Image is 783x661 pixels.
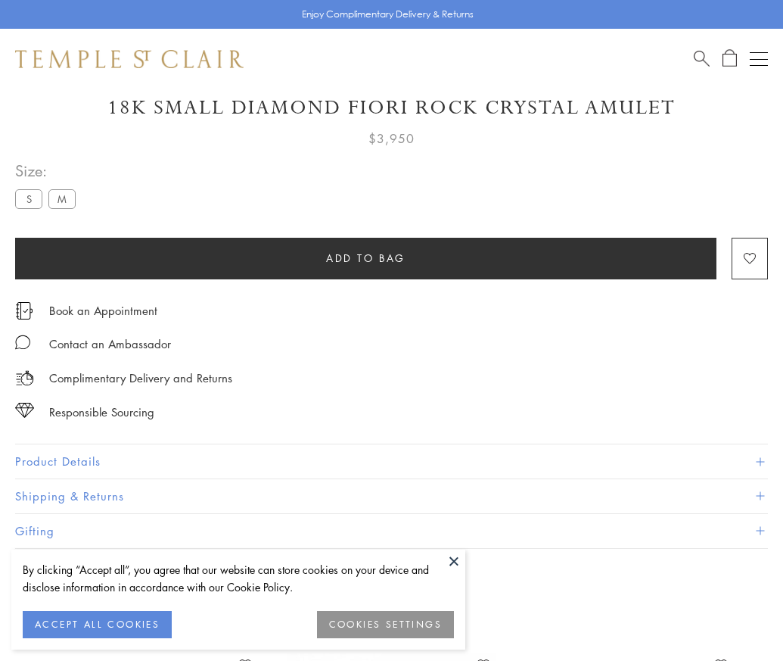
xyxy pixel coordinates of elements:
button: Add to bag [15,238,716,279]
label: M [48,189,76,208]
span: $3,950 [368,129,415,148]
div: By clicking “Accept all”, you agree that our website can store cookies on your device and disclos... [23,561,454,596]
a: Book an Appointment [49,302,157,319]
img: icon_delivery.svg [15,369,34,388]
button: Gifting [15,514,768,548]
button: COOKIES SETTINGS [317,611,454,638]
button: ACCEPT ALL COOKIES [23,611,172,638]
div: Contact an Ambassador [49,335,171,354]
h1: 18K Small Diamond Fiori Rock Crystal Amulet [15,95,768,121]
img: Temple St. Clair [15,50,244,68]
button: Product Details [15,444,768,479]
img: icon_sourcing.svg [15,403,34,418]
p: Complimentary Delivery and Returns [49,369,232,388]
a: Search [694,49,710,68]
img: icon_appointment.svg [15,302,33,320]
img: MessageIcon-01_2.svg [15,335,30,350]
span: Add to bag [326,250,405,267]
a: Open Shopping Bag [722,49,737,68]
label: S [15,189,42,208]
p: Enjoy Complimentary Delivery & Returns [302,7,474,22]
div: Responsible Sourcing [49,403,154,422]
span: Size: [15,158,82,183]
button: Shipping & Returns [15,479,768,513]
button: Open navigation [750,50,768,68]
